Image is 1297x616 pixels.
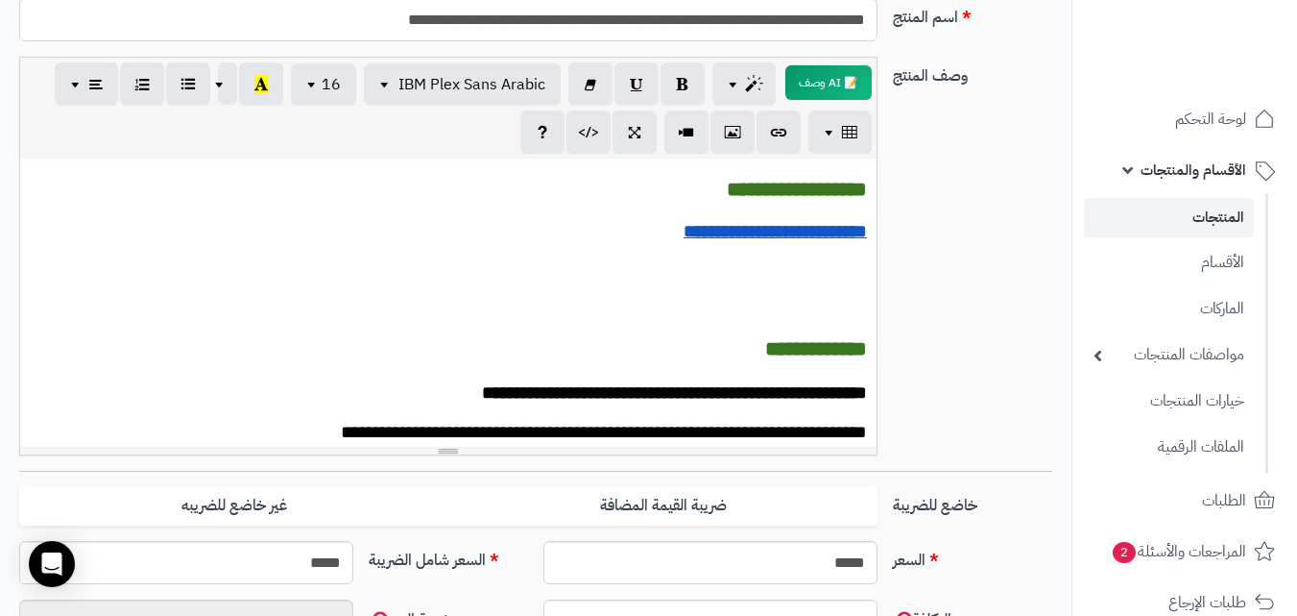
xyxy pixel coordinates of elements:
label: غير خاضع للضريبه [19,486,448,526]
a: مواصفات المنتجات [1084,334,1254,376]
span: طلبات الإرجاع [1168,589,1246,616]
a: المنتجات [1084,198,1254,237]
span: IBM Plex Sans Arabic [398,73,545,96]
label: ضريبة القيمة المضافة [448,486,877,526]
button: IBM Plex Sans Arabic [364,63,561,106]
a: المراجعات والأسئلة2 [1084,529,1285,575]
span: 2 [1113,542,1136,563]
a: الأقسام [1084,242,1254,283]
a: الملفات الرقمية [1084,427,1254,468]
a: الطلبات [1084,478,1285,524]
label: خاضع للضريبة [885,486,1060,517]
span: 16 [322,73,341,96]
a: الماركات [1084,288,1254,330]
a: لوحة التحكم [1084,96,1285,142]
button: 16 [291,63,356,106]
button: 📝 AI وصف [785,65,872,100]
div: Open Intercom Messenger [29,541,75,587]
a: خيارات المنتجات [1084,381,1254,422]
label: السعر [885,541,1060,572]
label: وصف المنتج [885,57,1060,87]
span: لوحة التحكم [1175,106,1246,133]
span: الطلبات [1202,487,1246,514]
span: الأقسام والمنتجات [1141,157,1246,184]
span: المراجعات والأسئلة [1111,538,1246,565]
label: السعر شامل الضريبة [361,541,536,572]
